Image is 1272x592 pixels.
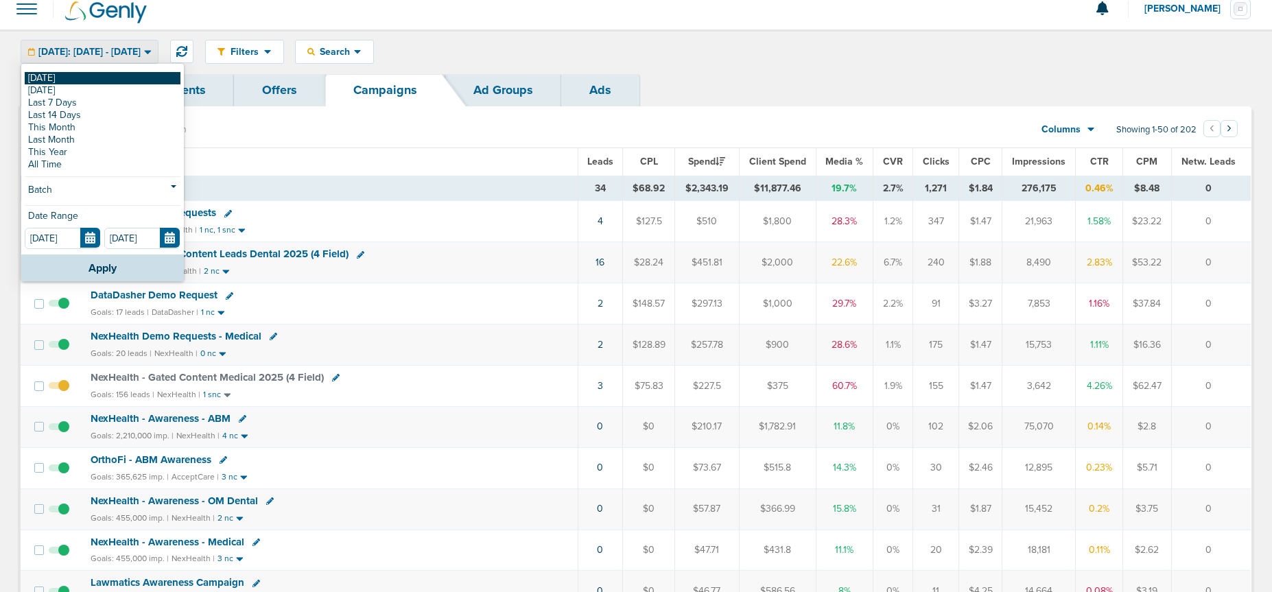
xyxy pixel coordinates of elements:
td: $1.47 [958,201,1002,242]
small: Goals: 17 leads | [91,307,149,318]
a: 0 [597,503,603,514]
td: $57.87 [675,488,740,530]
td: $127.5 [623,201,675,242]
td: $2.62 [1122,530,1171,571]
td: 60.7% [816,365,873,406]
td: 0.23% [1076,447,1123,488]
td: 1,271 [913,176,959,201]
a: All Time [25,158,180,171]
td: $1.87 [958,488,1002,530]
a: This Year [25,146,180,158]
span: NexHealth - Gated Content Medical 2025 (4 Field) [91,371,324,383]
span: Showing 1-50 of 202 [1116,124,1197,136]
small: Goals: 455,000 imp. | [91,554,169,564]
td: 15.8% [816,488,873,530]
span: Impressions [1012,156,1065,167]
td: $431.8 [739,530,816,571]
td: $68.92 [623,176,675,201]
td: 30 [913,447,959,488]
td: 1.1% [873,324,913,366]
span: NexHealth - Gated Content Leads Dental 2025 (4 Field) [91,248,349,260]
td: $28.24 [623,242,675,283]
td: 4.26% [1076,365,1123,406]
td: 240 [913,242,959,283]
td: $510 [675,201,740,242]
a: 0 [597,421,603,432]
span: Clicks [923,156,950,167]
td: 21,963 [1002,201,1076,242]
small: Goals: 2,210,000 imp. | [91,431,174,441]
td: 18,181 [1002,530,1076,571]
td: 1.11% [1076,324,1123,366]
td: 2.83% [1076,242,1123,283]
span: Leads [587,156,613,167]
td: 1.58% [1076,201,1123,242]
td: $1.47 [958,365,1002,406]
td: $148.57 [623,283,675,324]
span: Search [315,46,354,58]
td: 19.7% [816,176,873,201]
td: 0 [1171,406,1251,447]
td: 15,753 [1002,324,1076,366]
td: $75.83 [623,365,675,406]
td: $2.46 [958,447,1002,488]
span: OrthoFi - ABM Awareness [91,453,211,466]
td: $11,877.46 [739,176,816,201]
small: NexHealth | [154,348,198,358]
td: 0 [1171,242,1251,283]
a: Last 7 Days [25,97,180,109]
td: 7,853 [1002,283,1076,324]
td: 0.46% [1076,176,1123,201]
span: [PERSON_NAME] [1144,4,1230,14]
td: 175 [913,324,959,366]
a: Clients [139,74,234,106]
a: Last Month [25,134,180,146]
span: Lawmatics Awareness Campaign [91,576,244,589]
a: This Month [25,121,180,134]
td: $1,782.91 [739,406,816,447]
td: 11.1% [816,530,873,571]
a: 3 [598,380,603,392]
small: 0 nc [200,348,216,359]
td: 1.9% [873,365,913,406]
td: 28.6% [816,324,873,366]
td: TOTALS ( ) [82,176,578,201]
span: Netw. Leads [1181,156,1236,167]
td: 0 [1171,176,1251,201]
small: Goals: 156 leads | [91,390,154,400]
small: 2 nc [204,266,220,276]
td: $53.22 [1122,242,1171,283]
td: 31 [913,488,959,530]
a: Ads [561,74,639,106]
td: $1.88 [958,242,1002,283]
span: NexHealth - Awareness - Medical [91,536,244,548]
span: DataDasher Demo Request [91,289,217,301]
span: CPM [1136,156,1157,167]
td: $366.99 [739,488,816,530]
a: 4 [598,215,603,227]
td: $257.78 [675,324,740,366]
td: $16.36 [1122,324,1171,366]
td: $0 [623,488,675,530]
span: Spend [688,156,725,167]
div: Date Range [25,211,180,228]
span: CPL [640,156,658,167]
td: $2,343.19 [675,176,740,201]
span: Client Spend [749,156,806,167]
td: $900 [739,324,816,366]
small: Goals: 365,625 imp. | [91,472,169,482]
span: CTR [1090,156,1109,167]
td: 0% [873,488,913,530]
td: 0.2% [1076,488,1123,530]
td: $375 [739,365,816,406]
td: $8.48 [1122,176,1171,201]
small: DataDasher | [152,307,198,317]
td: 0.14% [1076,406,1123,447]
a: 2 [598,339,603,351]
td: $5.71 [1122,447,1171,488]
a: Campaigns [325,74,445,106]
td: 0 [1171,201,1251,242]
span: [DATE]: [DATE] - [DATE] [38,47,141,57]
small: NexHealth | [176,431,220,440]
a: 2 [598,298,603,309]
